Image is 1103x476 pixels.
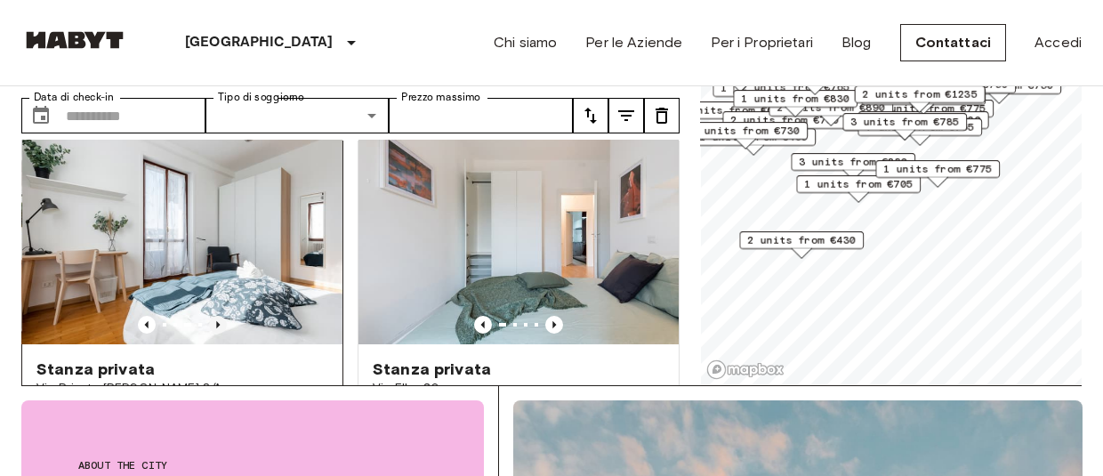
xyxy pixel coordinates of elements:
[711,32,813,53] a: Per i Proprietari
[877,101,986,117] span: 3 units from €775
[875,160,1000,188] div: Map marker
[573,98,608,133] button: tune
[678,102,786,118] span: 1 units from €695
[644,98,680,133] button: tune
[683,122,808,149] div: Map marker
[36,380,328,398] span: Via Privata [PERSON_NAME] 8/A
[739,231,864,259] div: Map marker
[209,316,227,334] button: Previous image
[608,98,644,133] button: tune
[78,457,427,473] span: About the city
[799,154,907,170] span: 3 units from €830
[23,98,59,133] button: Choose date
[545,316,563,334] button: Previous image
[858,111,989,139] div: Map marker
[841,32,872,53] a: Blog
[36,359,155,380] span: Stanza privata
[185,32,334,53] p: [GEOGRAPHIC_DATA]
[865,119,974,135] span: 7 units from €765
[722,111,847,139] div: Map marker
[855,85,986,113] div: Map marker
[842,113,967,141] div: Map marker
[863,86,978,102] span: 2 units from €1235
[585,32,682,53] a: Per le Aziende
[900,24,1007,61] a: Contattaci
[34,90,114,105] label: Data di check-in
[22,131,342,344] img: Marketing picture of unit IT-14-055-006-02H
[1035,32,1082,53] a: Accedi
[883,161,992,177] span: 1 units from €775
[373,359,491,380] span: Stanza privata
[706,359,785,380] a: Mapbox logo
[373,380,664,398] span: Via Elba 30
[358,131,679,344] img: Marketing picture of unit IT-14-085-001-01H
[796,175,921,203] div: Map marker
[218,90,304,105] label: Tipo di soggiorno
[713,79,837,107] div: Map marker
[494,32,557,53] a: Chi siamo
[474,316,492,334] button: Previous image
[691,123,800,139] span: 1 units from €730
[21,31,128,49] img: Habyt
[730,112,839,128] span: 2 units from €730
[138,316,156,334] button: Previous image
[401,90,480,105] label: Prezzo massimo
[747,232,856,248] span: 2 units from €430
[741,91,849,107] span: 1 units from €830
[804,176,913,192] span: 1 units from €705
[670,101,794,129] div: Map marker
[733,90,857,117] div: Map marker
[850,114,959,130] span: 3 units from €785
[791,153,915,181] div: Map marker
